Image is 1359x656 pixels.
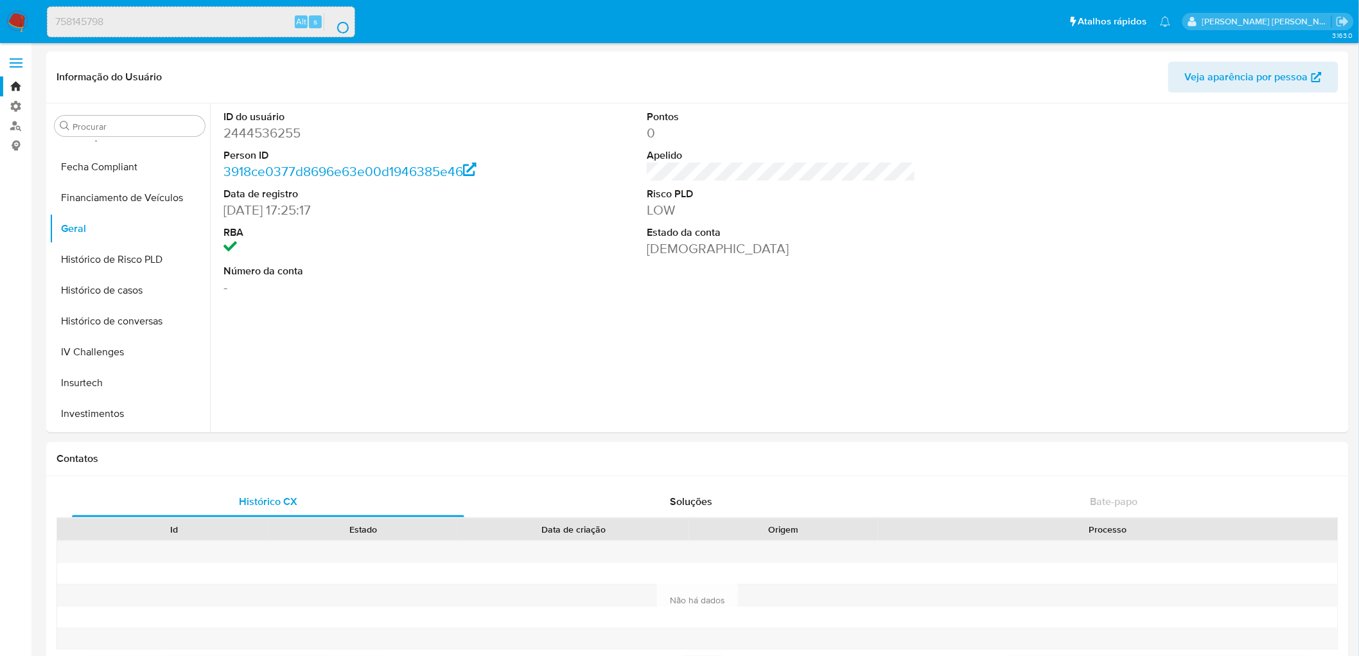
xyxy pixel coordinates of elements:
[670,494,712,509] span: Soluções
[49,337,210,368] button: IV Challenges
[324,13,350,31] button: search-icon
[277,523,448,536] div: Estado
[647,187,916,201] dt: Risco PLD
[1185,62,1308,93] span: Veja aparência por pessoa
[224,110,493,124] dt: ID do usuário
[224,264,493,278] dt: Número da conta
[224,226,493,240] dt: RBA
[887,523,1329,536] div: Processo
[1168,62,1338,93] button: Veja aparência por pessoa
[647,201,916,219] dd: LOW
[49,152,210,182] button: Fecha Compliant
[647,148,916,163] dt: Apelido
[224,148,493,163] dt: Person ID
[49,182,210,213] button: Financiamento de Veículos
[224,278,493,296] dd: -
[49,275,210,306] button: Histórico de casos
[239,494,297,509] span: Histórico CX
[48,13,355,30] input: Pesquise usuários ou casos...
[1336,15,1349,28] a: Sair
[224,162,477,181] a: 3918ce0377d8696e63e00d1946385e46
[698,523,869,536] div: Origem
[647,226,916,240] dt: Estado da conta
[49,213,210,244] button: Geral
[1202,15,1332,28] p: marcos.ferreira@mercadopago.com.br
[296,15,306,28] span: Alt
[60,121,70,131] button: Procurar
[647,240,916,258] dd: [DEMOGRAPHIC_DATA]
[224,124,493,142] dd: 2444536255
[1078,15,1147,28] span: Atalhos rápidos
[647,124,916,142] dd: 0
[49,244,210,275] button: Histórico de Risco PLD
[89,523,259,536] div: Id
[466,523,680,536] div: Data de criação
[49,306,210,337] button: Histórico de conversas
[224,187,493,201] dt: Data de registro
[49,429,210,460] button: Items
[224,201,493,219] dd: [DATE] 17:25:17
[57,71,162,84] h1: Informação do Usuário
[313,15,317,28] span: s
[1091,494,1138,509] span: Bate-papo
[49,398,210,429] button: Investimentos
[57,452,1338,465] h1: Contatos
[647,110,916,124] dt: Pontos
[49,368,210,398] button: Insurtech
[73,121,200,132] input: Procurar
[1160,16,1171,27] a: Notificações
